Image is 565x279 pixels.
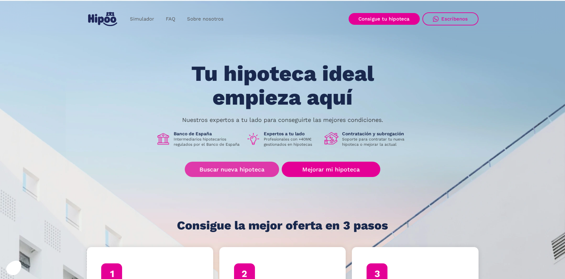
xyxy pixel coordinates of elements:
a: FAQ [160,13,181,25]
a: Mejorar mi hipoteca [282,162,380,177]
div: Escríbenos [441,16,468,22]
h1: Banco de España [174,131,241,137]
a: Consigue tu hipoteca [349,13,420,25]
a: Escríbenos [422,12,479,25]
h1: Consigue la mejor oferta en 3 pasos [177,219,388,232]
h1: Contratación y subrogación [342,131,409,137]
p: Profesionales con +40M€ gestionados en hipotecas [264,137,319,147]
h1: Expertos a tu lado [264,131,319,137]
p: Soporte para contratar tu nueva hipoteca o mejorar la actual [342,137,409,147]
a: Buscar nueva hipoteca [185,162,279,177]
a: Sobre nosotros [181,13,229,25]
p: Nuestros expertos a tu lado para conseguirte las mejores condiciones. [182,117,383,123]
h1: Tu hipoteca ideal empieza aquí [159,62,406,109]
a: Simulador [124,13,160,25]
p: Intermediarios hipotecarios regulados por el Banco de España [174,137,241,147]
a: home [87,9,119,29]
